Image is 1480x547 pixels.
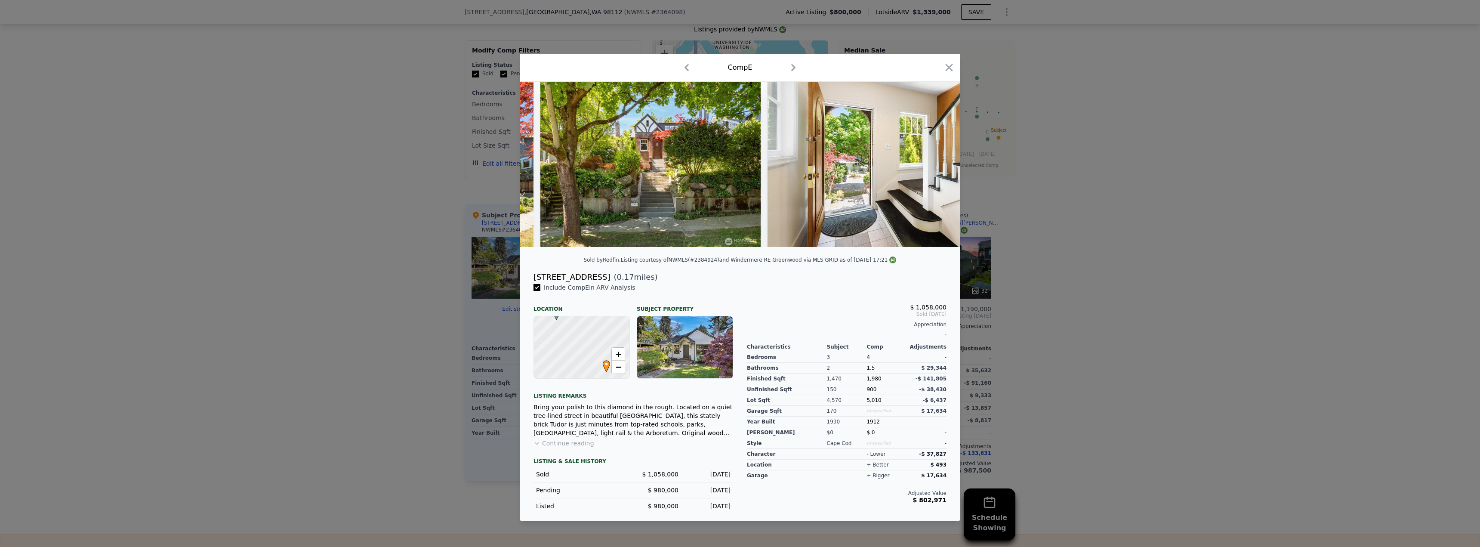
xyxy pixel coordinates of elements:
div: - [906,417,947,427]
div: Listing remarks [533,386,733,399]
div: Listing courtesy of NWMLS (#2384924) and Windermere RE Greenwood via MLS GRID as of [DATE] 17:21 [621,257,897,263]
div: location [747,460,827,470]
img: Property Img [540,82,761,247]
div: - [906,427,947,438]
div: garage [747,470,827,481]
a: Zoom in [612,348,625,361]
div: $0 [827,427,867,438]
span: + [616,349,621,359]
div: 1,470 [827,374,867,384]
div: Bring your polish to this diamond in the rough. Located on a quiet tree-lined street in beautiful... [533,403,733,437]
a: Zoom out [612,361,625,374]
div: 150 [827,384,867,395]
div: Style [747,438,827,449]
div: [PERSON_NAME] [747,427,827,438]
div: + bigger [866,472,889,479]
div: character [747,449,827,460]
div: Characteristics [747,343,827,350]
div: Lot Sqft [747,395,827,406]
span: $ 802,971 [913,497,947,504]
div: Bedrooms [747,352,827,363]
div: Sold by Redfin . [584,257,621,263]
span: -$ 38,430 [919,386,947,392]
span: Sold [DATE] [747,311,947,318]
div: - [906,438,947,449]
div: 170 [827,406,867,417]
div: [DATE] [685,486,731,494]
span: $ 0 [866,430,875,436]
span: • [601,358,612,371]
span: $ 1,058,000 [642,471,678,478]
div: Adjusted Value [747,490,947,497]
div: Garage Sqft [747,406,827,417]
div: 2 [827,363,867,374]
div: Subject [827,343,867,350]
div: [STREET_ADDRESS] [533,271,610,283]
span: 0.17 [617,272,634,281]
span: 900 [866,386,876,392]
span: $ 17,634 [921,473,947,479]
div: Comp E [728,62,752,73]
div: 4,570 [827,395,867,406]
div: Unfinished Sqft [747,384,827,395]
span: − [616,362,621,372]
div: 3 [827,352,867,363]
div: Finished Sqft [747,374,827,384]
div: LISTING & SALE HISTORY [533,458,733,467]
div: 1930 [827,417,867,427]
div: Cape Cod [827,438,867,449]
div: 1.5 [866,363,906,374]
div: Bathrooms [747,363,827,374]
div: Subject Property [637,299,733,312]
div: Unspecified [866,438,906,449]
div: Pending [536,486,626,494]
span: $ 980,000 [648,503,678,510]
button: Continue reading [533,439,594,448]
span: 1,980 [866,376,881,382]
span: Include Comp E in ARV Analysis [540,284,639,291]
span: $ 980,000 [648,487,678,494]
span: 5,010 [866,397,881,403]
div: Listed [536,502,626,510]
img: Property Img [768,82,1015,247]
div: Unspecified [866,406,906,417]
span: -$ 141,805 [916,376,947,382]
div: Sold [536,470,626,479]
span: -$ 6,437 [923,397,947,403]
div: [DATE] [685,470,731,479]
span: $ 17,634 [921,408,947,414]
div: - [906,352,947,363]
div: [DATE] [685,502,731,510]
div: - lower [866,451,885,457]
img: NWMLS Logo [889,257,896,263]
span: 4 [866,354,870,360]
div: 1912 [866,417,906,427]
div: Appreciation [747,321,947,328]
div: • [601,360,606,365]
div: - [747,328,947,340]
span: $ 1,058,000 [910,304,947,311]
div: Adjustments [906,343,947,350]
span: -$ 37,827 [919,451,947,457]
div: Location [533,299,630,312]
span: $ 29,344 [921,365,947,371]
div: Comp [866,343,906,350]
span: ( miles) [610,271,657,283]
span: $ 493 [930,462,947,468]
div: + better [866,461,888,468]
div: Year Built [747,417,827,427]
